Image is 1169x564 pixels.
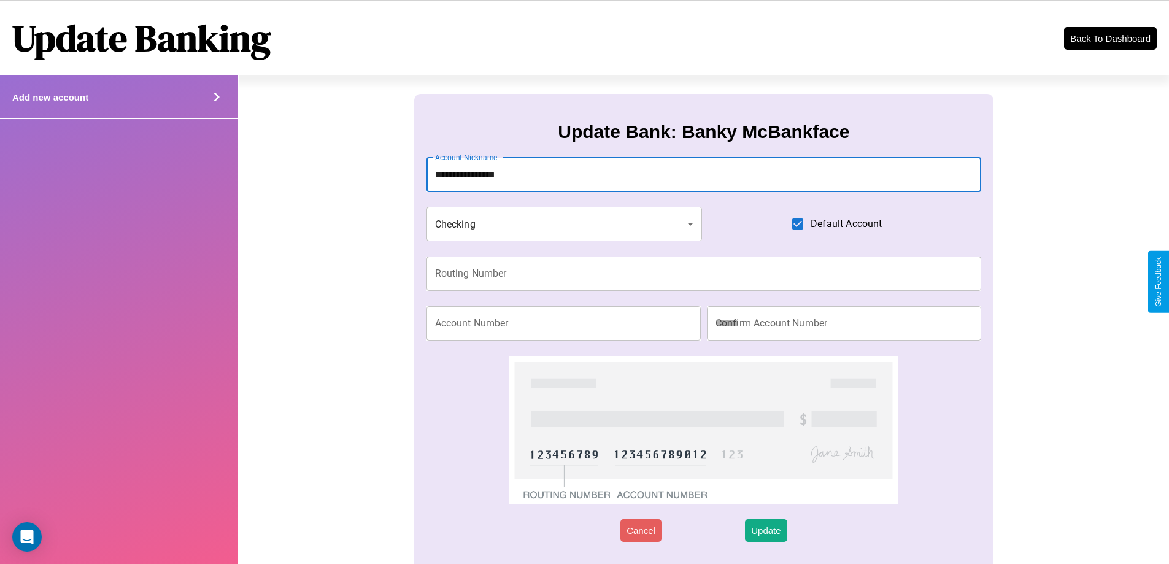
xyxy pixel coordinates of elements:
div: Checking [426,207,703,241]
h3: Update Bank: Banky McBankface [558,122,849,142]
h1: Update Banking [12,13,271,63]
label: Account Nickname [435,152,498,163]
button: Back To Dashboard [1064,27,1157,50]
div: Open Intercom Messenger [12,522,42,552]
h4: Add new account [12,92,88,102]
button: Update [745,519,787,542]
img: check [509,356,898,504]
span: Default Account [811,217,882,231]
button: Cancel [620,519,662,542]
div: Give Feedback [1154,257,1163,307]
